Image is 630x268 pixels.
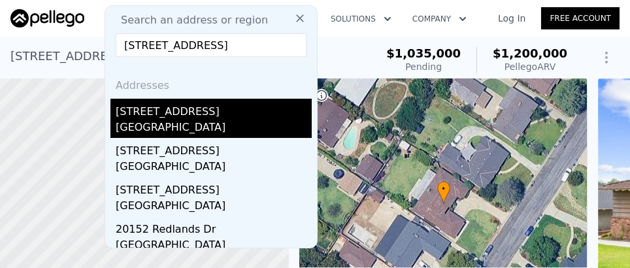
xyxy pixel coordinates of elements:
[116,138,312,159] div: [STREET_ADDRESS]
[116,216,312,237] div: 20152 Redlands Dr
[386,60,461,73] div: Pending
[110,12,268,28] span: Search an address or region
[116,198,312,216] div: [GEOGRAPHIC_DATA]
[402,7,477,31] button: Company
[437,181,450,204] div: •
[386,46,461,60] span: $1,035,000
[116,177,312,198] div: [STREET_ADDRESS]
[116,159,312,177] div: [GEOGRAPHIC_DATA]
[493,60,567,73] div: Pellego ARV
[116,237,312,256] div: [GEOGRAPHIC_DATA]
[110,67,312,99] div: Addresses
[320,7,402,31] button: Solutions
[437,183,450,195] span: •
[10,9,84,27] img: Pellego
[116,33,307,57] input: Enter an address, city, region, neighborhood or zip code
[482,12,541,25] a: Log In
[493,46,567,60] span: $1,200,000
[541,7,620,29] a: Free Account
[10,47,246,65] div: [STREET_ADDRESS] , Whittier , CA 90602
[593,44,620,71] button: Show Options
[116,120,312,138] div: [GEOGRAPHIC_DATA]
[116,99,312,120] div: [STREET_ADDRESS]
